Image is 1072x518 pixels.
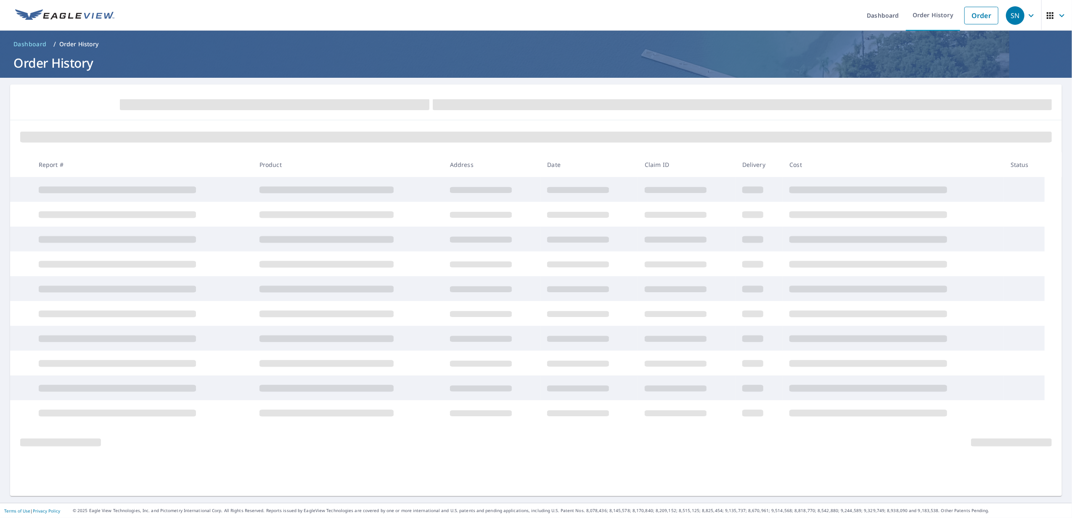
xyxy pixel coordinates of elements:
[1004,152,1045,177] th: Status
[783,152,1003,177] th: Cost
[540,152,638,177] th: Date
[4,508,60,513] p: |
[13,40,47,48] span: Dashboard
[443,152,541,177] th: Address
[15,9,114,22] img: EV Logo
[59,40,99,48] p: Order History
[964,7,998,24] a: Order
[10,54,1062,71] h1: Order History
[10,37,50,51] a: Dashboard
[736,152,783,177] th: Delivery
[32,152,253,177] th: Report #
[253,152,443,177] th: Product
[4,508,30,514] a: Terms of Use
[10,37,1062,51] nav: breadcrumb
[1006,6,1024,25] div: SN
[53,39,56,49] li: /
[33,508,60,514] a: Privacy Policy
[73,507,1068,514] p: © 2025 Eagle View Technologies, Inc. and Pictometry International Corp. All Rights Reserved. Repo...
[638,152,736,177] th: Claim ID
